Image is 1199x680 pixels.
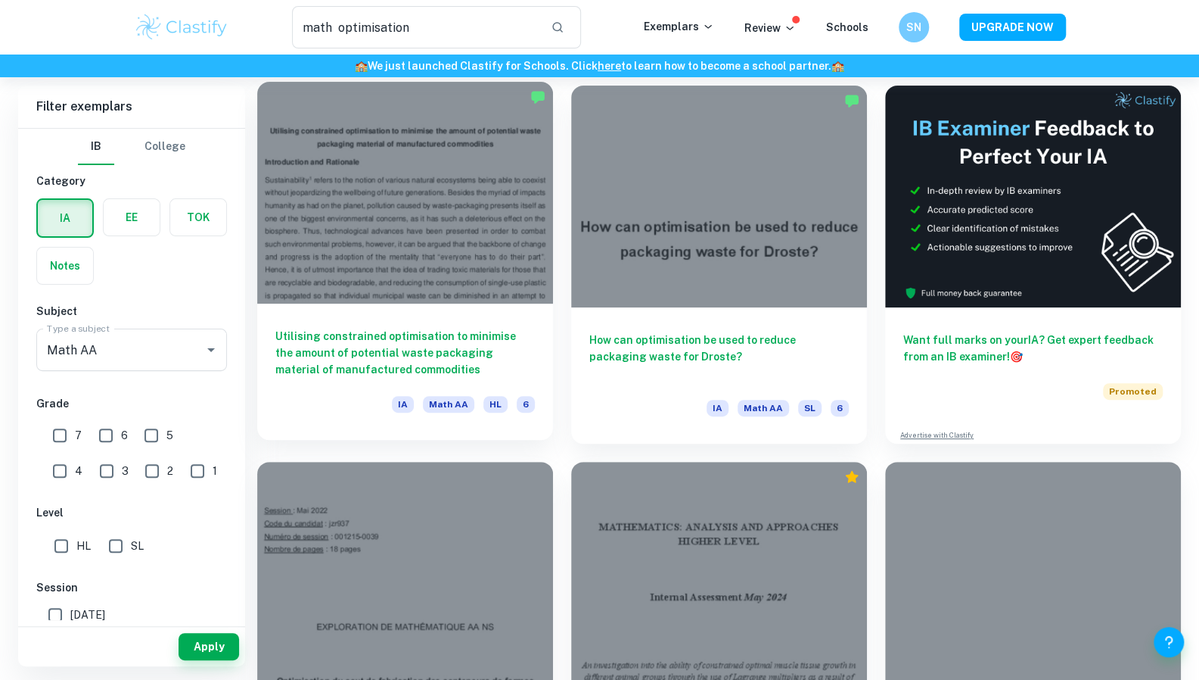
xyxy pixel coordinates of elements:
span: 🏫 [831,60,844,72]
span: 3 [122,463,129,479]
span: 🏫 [355,60,368,72]
span: 🎯 [1010,351,1023,363]
button: EE [104,199,160,236]
span: IA [707,400,728,416]
span: 4 [75,463,82,479]
img: Marked [530,89,545,104]
a: Advertise with Clastify [900,430,974,441]
p: Exemplars [644,18,714,35]
input: Search for any exemplars... [292,6,539,48]
a: Schools [826,21,868,33]
span: 2 [167,463,173,479]
button: Open [200,339,222,360]
span: HL [76,538,91,554]
a: here [598,60,621,72]
span: 7 [75,427,82,444]
h6: Session [36,579,227,596]
span: [DATE] [70,607,105,623]
a: How can optimisation be used to reduce packaging waste for Droste?IAMath AASL6 [571,86,867,444]
button: College [144,129,185,165]
button: Help and Feedback [1154,627,1184,657]
span: 6 [517,396,535,413]
h6: Level [36,504,227,521]
button: Notes [37,248,93,284]
h6: Subject [36,303,227,320]
h6: Filter exemplars [18,86,245,128]
span: Math AA [423,396,474,413]
button: Apply [179,633,239,660]
h6: How can optimisation be used to reduce packaging waste for Droste? [589,332,849,382]
span: 6 [831,400,849,416]
a: Want full marks on yourIA? Get expert feedback from an IB examiner!PromotedAdvertise with Clastify [885,86,1181,444]
span: 1 [213,463,217,479]
div: Premium [844,469,859,485]
span: 5 [166,427,173,444]
button: IA [38,200,92,236]
h6: SN [905,19,922,36]
label: Type a subject [47,322,110,335]
img: Marked [844,93,859,108]
span: IA [392,396,414,413]
span: HL [483,396,508,413]
img: Clastify logo [134,12,230,42]
span: Math AA [738,400,789,416]
a: Utilising constrained optimisation to minimise the amount of potential waste packaging material o... [257,86,553,444]
button: SN [899,12,929,42]
p: Review [744,20,796,36]
button: TOK [170,199,226,236]
h6: Category [36,173,227,189]
h6: Grade [36,395,227,412]
img: Thumbnail [885,86,1181,307]
span: Promoted [1103,383,1163,400]
button: IB [78,129,114,165]
span: SL [798,400,822,416]
span: SL [131,538,144,554]
h6: We just launched Clastify for Schools. Click to learn how to become a school partner. [3,58,1196,74]
div: Filter type choice [78,129,185,165]
span: 6 [121,427,128,444]
h6: Utilising constrained optimisation to minimise the amount of potential waste packaging material o... [275,328,535,378]
h6: Want full marks on your IA ? Get expert feedback from an IB examiner! [903,332,1163,365]
button: UPGRADE NOW [959,14,1066,41]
